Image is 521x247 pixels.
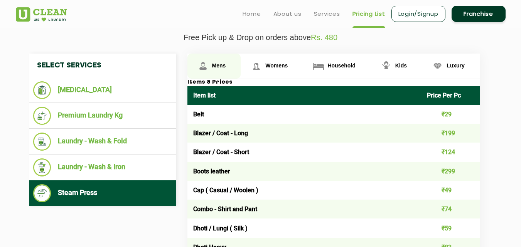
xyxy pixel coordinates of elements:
[421,105,480,124] td: ₹29
[33,133,51,151] img: Laundry - Wash & Fold
[421,218,480,237] td: ₹59
[452,6,506,22] a: Franchise
[379,59,393,73] img: Kids
[314,9,340,18] a: Services
[421,124,480,143] td: ₹199
[311,33,337,42] span: Rs. 480
[273,9,302,18] a: About us
[187,143,422,161] td: Blazer / Coat - Short
[33,133,172,151] li: Laundry - Wash & Fold
[196,59,210,73] img: Mens
[352,9,385,18] a: Pricing List
[421,162,480,181] td: ₹299
[33,184,51,202] img: Steam Press
[33,158,172,176] li: Laundry - Wash & Iron
[431,59,444,73] img: Luxury
[187,218,422,237] td: Dhoti / Lungi ( Silk )
[33,107,51,125] img: Premium Laundry Kg
[187,181,422,200] td: Cap ( Casual / Woolen )
[33,158,51,176] img: Laundry - Wash & Iron
[187,105,422,124] td: Belt
[187,124,422,143] td: Blazer / Coat - Long
[421,200,480,218] td: ₹74
[33,107,172,125] li: Premium Laundry Kg
[391,6,445,22] a: Login/Signup
[447,62,465,69] span: Luxury
[265,62,288,69] span: Womens
[421,181,480,200] td: ₹49
[421,143,480,161] td: ₹124
[33,81,51,99] img: Dry Cleaning
[327,62,355,69] span: Household
[33,81,172,99] li: [MEDICAL_DATA]
[16,7,67,22] img: UClean Laundry and Dry Cleaning
[212,62,226,69] span: Mens
[187,79,480,86] h3: Items & Prices
[187,86,422,105] th: Item list
[312,59,325,73] img: Household
[395,62,407,69] span: Kids
[33,184,172,202] li: Steam Press
[421,86,480,105] th: Price Per Pc
[16,33,506,42] p: Free Pick up & Drop on orders above
[187,162,422,181] td: Boots leather
[187,200,422,218] td: Combo - Shirt and Pant
[243,9,261,18] a: Home
[250,59,263,73] img: Womens
[29,54,176,77] h4: Select Services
